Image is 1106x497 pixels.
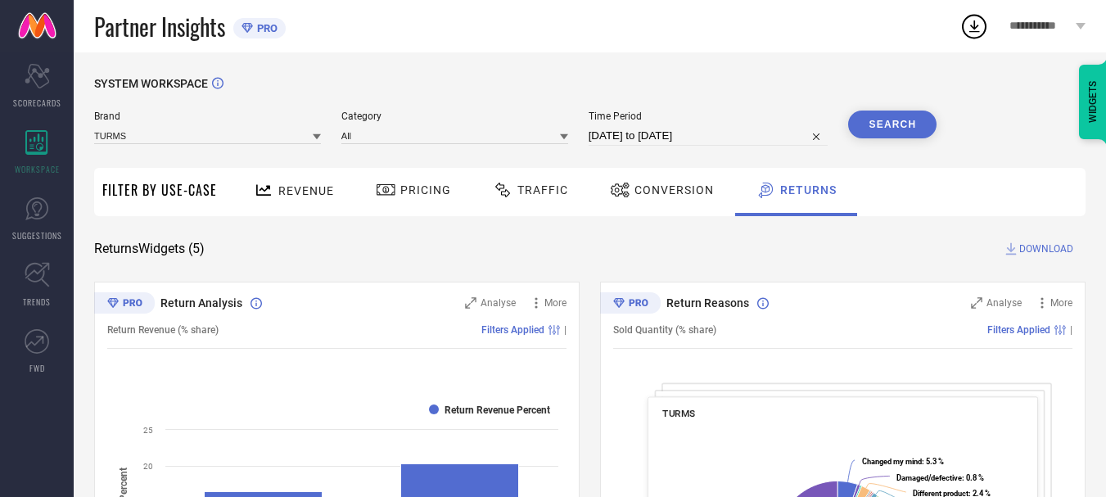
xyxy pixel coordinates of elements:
[666,296,749,309] span: Return Reasons
[862,457,922,466] tspan: Changed my mind
[143,426,153,435] text: 25
[896,473,962,482] tspan: Damaged/defective
[107,324,219,336] span: Return Revenue (% share)
[589,126,828,146] input: Select time period
[94,77,208,90] span: SYSTEM WORKSPACE
[481,297,516,309] span: Analyse
[1019,241,1073,257] span: DOWNLOAD
[634,183,714,197] span: Conversion
[278,184,334,197] span: Revenue
[959,11,989,41] div: Open download list
[986,297,1022,309] span: Analyse
[987,324,1050,336] span: Filters Applied
[564,324,567,336] span: |
[544,297,567,309] span: More
[94,111,321,122] span: Brand
[143,462,153,471] text: 20
[848,111,937,138] button: Search
[862,457,944,466] text: : 5.3 %
[400,183,451,197] span: Pricing
[481,324,544,336] span: Filters Applied
[94,10,225,43] span: Partner Insights
[160,296,242,309] span: Return Analysis
[896,473,984,482] text: : 0.8 %
[1070,324,1072,336] span: |
[517,183,568,197] span: Traffic
[445,404,550,416] text: Return Revenue Percent
[780,183,837,197] span: Returns
[600,292,661,317] div: Premium
[971,297,982,309] svg: Zoom
[662,408,695,419] span: TURMS
[1050,297,1072,309] span: More
[94,292,155,317] div: Premium
[341,111,568,122] span: Category
[613,324,716,336] span: Sold Quantity (% share)
[102,180,217,200] span: Filter By Use-Case
[589,111,828,122] span: Time Period
[15,163,60,175] span: WORKSPACE
[12,229,62,242] span: SUGGESTIONS
[29,362,45,374] span: FWD
[94,241,205,257] span: Returns Widgets ( 5 )
[13,97,61,109] span: SCORECARDS
[23,296,51,308] span: TRENDS
[253,22,278,34] span: PRO
[465,297,476,309] svg: Zoom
